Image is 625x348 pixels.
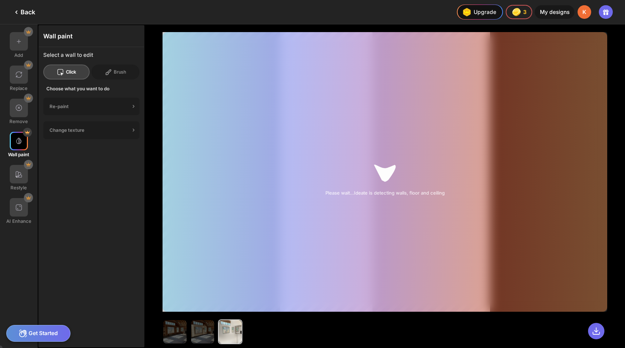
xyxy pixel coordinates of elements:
[578,5,592,19] div: K
[6,325,71,342] div: Get Started
[50,127,130,133] div: Change texture
[523,9,527,15] span: 3
[14,52,23,58] div: Add
[50,104,130,109] div: Re-paint
[12,8,35,16] div: Back
[43,65,90,80] div: Click
[91,65,140,80] div: Brush
[460,6,473,18] img: upgrade-nav-btn-icon.gif
[39,25,144,47] div: Wall paint
[8,152,29,157] div: Wall paint
[10,85,28,91] div: Replace
[10,185,27,190] div: Restyle
[6,218,31,224] div: AI Enhance
[9,119,28,124] div: Remove
[460,6,496,18] div: Upgrade
[535,5,574,19] div: My designs
[43,52,93,58] div: Select a wall to edit
[325,191,445,195] div: Please wait…Ideate is detecting walls, floor and ceiling
[374,149,397,184] img: ideate-loading-logo.gif
[43,86,140,91] div: Choose what you want to do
